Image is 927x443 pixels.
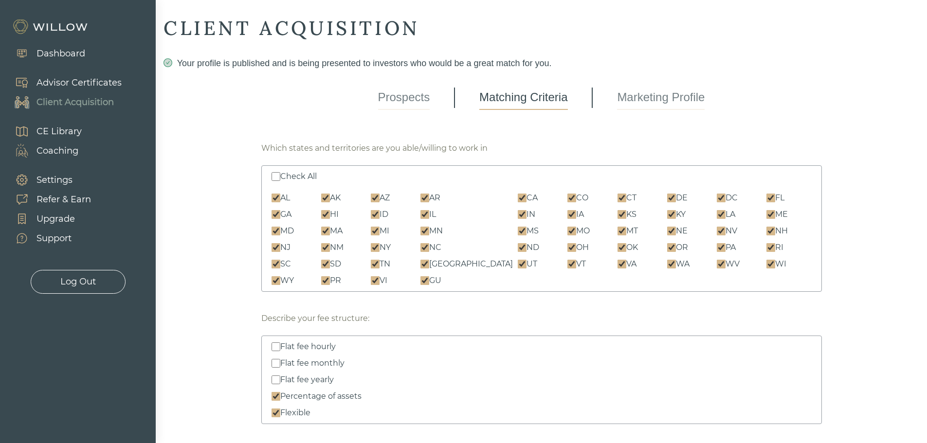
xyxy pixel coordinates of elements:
[667,243,676,252] input: OR
[626,209,636,220] div: KS
[330,258,341,270] div: SD
[717,227,726,235] input: NV
[261,313,369,324] div: Describe your fee structure:
[321,194,330,202] input: AK
[775,225,788,237] div: NH
[36,144,78,158] div: Coaching
[5,209,91,229] a: Upgrade
[272,243,280,252] input: NJ
[576,242,589,253] div: OH
[36,125,82,138] div: CE Library
[5,122,82,141] a: CE Library
[527,225,539,237] div: MS
[420,227,429,235] input: MN
[321,276,330,285] input: PR
[429,225,443,237] div: MN
[272,408,280,417] input: Flexible
[380,225,389,237] div: MI
[717,210,726,219] input: LA
[766,194,775,202] input: FL
[280,374,334,386] div: Flat fee yearly
[576,258,586,270] div: VT
[420,260,429,268] input: [GEOGRAPHIC_DATA]
[576,209,584,220] div: IA
[272,227,280,235] input: MD
[676,192,688,204] div: DE
[280,341,336,353] div: Flat fee hourly
[429,242,441,253] div: NC
[676,209,686,220] div: KY
[676,258,690,270] div: WA
[479,86,567,110] a: Matching Criteria
[527,209,535,220] div: IN
[371,243,380,252] input: NY
[726,258,740,270] div: WV
[726,225,737,237] div: NV
[420,194,429,202] input: AR
[5,190,91,209] a: Refer & Earn
[775,242,783,253] div: RI
[164,58,172,67] span: check-circle
[726,209,735,220] div: LA
[380,242,391,253] div: NY
[518,210,527,219] input: IN
[330,209,339,220] div: HI
[576,192,588,204] div: CO
[272,210,280,219] input: GA
[429,192,440,204] div: AR
[567,260,576,268] input: VT
[36,213,75,226] div: Upgrade
[518,243,527,252] input: ND
[775,192,784,204] div: FL
[667,210,676,219] input: KY
[36,76,122,89] div: Advisor Certificates
[321,227,330,235] input: MA
[429,209,436,220] div: IL
[330,275,341,286] div: PR
[617,86,705,110] a: Marketing Profile
[420,243,429,252] input: NC
[321,210,330,219] input: HI
[527,192,538,204] div: CA
[676,242,688,253] div: OR
[420,210,429,219] input: IL
[527,242,539,253] div: ND
[261,142,488,154] div: Which states and territories are you able/willing to work in
[330,192,341,204] div: AK
[717,243,726,252] input: PA
[618,227,626,235] input: MT
[766,260,775,268] input: WI
[717,194,726,202] input: DC
[371,260,380,268] input: TN
[667,227,676,235] input: NE
[330,242,344,253] div: NM
[5,73,122,92] a: Advisor Certificates
[766,243,775,252] input: RI
[280,171,317,182] div: Check All
[5,141,82,160] a: Coaching
[272,375,280,384] input: Flat fee yearly
[371,210,380,219] input: ID
[380,209,388,220] div: ID
[272,276,280,285] input: WY
[378,86,430,110] a: Prospects
[380,275,387,286] div: VI
[272,392,280,401] input: Percentage of assets
[36,193,91,206] div: Refer & Earn
[36,232,72,245] div: Support
[371,227,380,235] input: MI
[280,258,291,270] div: SC
[272,172,280,181] input: Check All
[272,194,280,202] input: AL
[280,275,294,286] div: WY
[321,260,330,268] input: SD
[280,390,362,402] div: Percentage of assets
[36,174,73,187] div: Settings
[626,258,636,270] div: VA
[60,275,96,288] div: Log Out
[618,210,626,219] input: KS
[618,243,626,252] input: OK
[775,258,786,270] div: WI
[5,44,85,63] a: Dashboard
[618,260,626,268] input: VA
